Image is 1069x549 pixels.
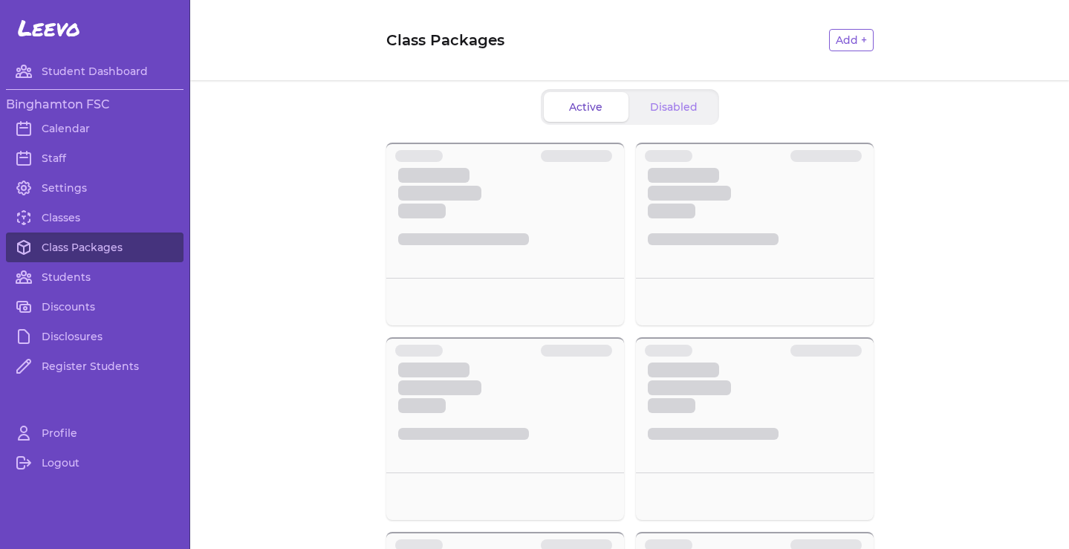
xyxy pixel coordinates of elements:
[6,292,183,322] a: Discounts
[6,262,183,292] a: Students
[6,56,183,86] a: Student Dashboard
[6,114,183,143] a: Calendar
[6,96,183,114] h3: Binghamton FSC
[6,322,183,351] a: Disclosures
[6,203,183,233] a: Classes
[6,418,183,448] a: Profile
[6,448,183,478] a: Logout
[829,29,874,51] button: Add +
[18,15,80,42] span: Leevo
[6,233,183,262] a: Class Packages
[6,173,183,203] a: Settings
[6,143,183,173] a: Staff
[544,92,628,122] button: Active
[631,92,716,122] button: Disabled
[6,351,183,381] a: Register Students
